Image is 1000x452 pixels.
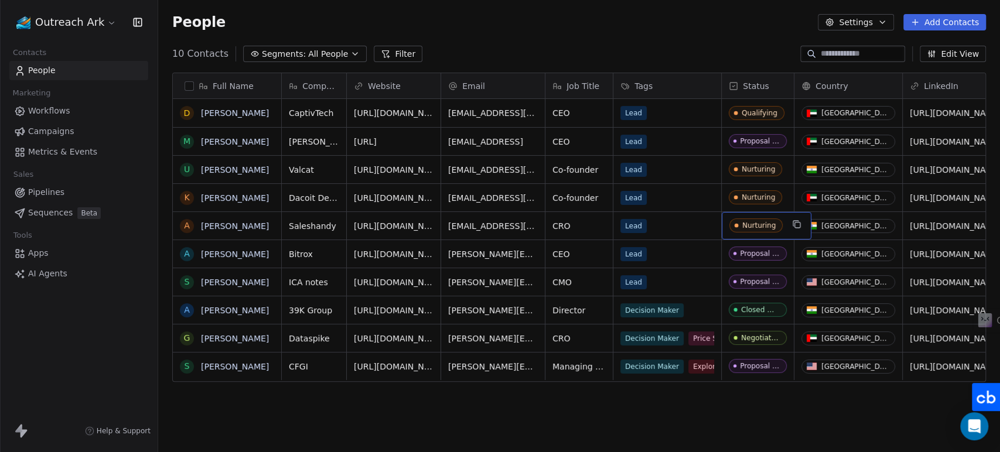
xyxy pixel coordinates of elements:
span: Saleshandy [289,220,339,232]
img: Outreach_Ark_Favicon.png [16,15,30,29]
span: [PERSON_NAME][EMAIL_ADDRESS][DOMAIN_NAME] [448,248,538,260]
span: Campaigns [28,125,74,138]
div: Status [722,73,794,98]
button: Add Contacts [903,14,986,30]
a: People [9,61,148,80]
a: [PERSON_NAME] [201,278,269,287]
span: Lead [620,219,647,233]
span: [PERSON_NAME][EMAIL_ADDRESS][DOMAIN_NAME] [448,333,538,344]
span: CEO [552,136,606,148]
div: grid [173,99,282,443]
span: Job Title [566,80,599,92]
span: [EMAIL_ADDRESS][DOMAIN_NAME] [448,220,538,232]
div: Country [794,73,902,98]
span: Country [815,80,848,92]
div: A [184,248,190,260]
span: People [28,64,56,77]
div: Qualifying [742,109,777,117]
span: Dacoit Design [289,192,339,204]
a: [URL][DOMAIN_NAME] [354,221,445,231]
a: Workflows [9,101,148,121]
span: Beta [77,207,101,219]
span: Contacts [8,44,52,61]
span: Lead [620,163,647,177]
a: Metrics & Events [9,142,148,162]
div: G [184,332,190,344]
a: [PERSON_NAME] [201,221,269,231]
a: [URL] [354,137,377,146]
a: [URL][DOMAIN_NAME] [354,249,445,259]
span: 39K Group [289,304,339,316]
div: A [184,220,190,232]
div: Website [347,73,441,98]
div: D [184,107,190,119]
a: [PERSON_NAME] [201,362,269,371]
a: [PERSON_NAME] [201,306,269,315]
button: Filter [374,46,422,62]
span: ICA notes [289,276,339,288]
div: Open Intercom Messenger [960,412,988,440]
span: Full Name [213,80,254,92]
span: Lead [620,247,647,261]
span: People [172,13,226,31]
div: Email [441,73,545,98]
div: [GEOGRAPHIC_DATA] [821,138,890,146]
span: Email [462,80,485,92]
span: Status [743,80,769,92]
a: [URL][DOMAIN_NAME] [354,278,445,287]
span: Lead [620,275,647,289]
div: Full Name [173,73,281,98]
span: [EMAIL_ADDRESS][DOMAIN_NAME] [448,164,538,176]
span: Dataspike [289,333,339,344]
button: Settings [818,14,893,30]
span: Metrics & Events [28,146,97,158]
div: [GEOGRAPHIC_DATA] [821,109,890,117]
span: Workflows [28,105,70,117]
span: Price Sensitive [688,331,749,345]
div: A [184,304,190,316]
a: [URL][DOMAIN_NAME] [354,334,445,343]
a: [PERSON_NAME] [201,334,269,343]
span: [EMAIL_ADDRESS] [448,136,538,148]
span: Lead [620,135,647,149]
div: Nurturing [742,165,775,173]
span: [EMAIL_ADDRESS][DOMAIN_NAME] [448,192,538,204]
div: M [183,135,190,148]
a: [PERSON_NAME] [201,137,269,146]
span: CEO [552,248,606,260]
a: SequencesBeta [9,203,148,222]
div: Tags [613,73,721,98]
a: Pipelines [9,183,148,202]
span: Apps [28,247,49,259]
a: [PERSON_NAME] [201,249,269,259]
div: Nurturing [742,193,775,201]
a: [URL][DOMAIN_NAME] [354,306,445,315]
span: [PERSON_NAME][EMAIL_ADDRESS][DOMAIN_NAME] [448,276,538,288]
span: Sales [8,166,39,183]
div: S [185,276,190,288]
div: Proposal Sent [740,362,780,370]
span: Marketing [8,84,56,102]
div: [GEOGRAPHIC_DATA] [821,278,890,286]
button: Outreach Ark [14,12,119,32]
div: K [184,191,189,204]
span: CMO [552,276,606,288]
div: [GEOGRAPHIC_DATA] [821,306,890,314]
div: Closed Won [741,306,780,314]
span: Tags [634,80,653,92]
span: Exploring others [688,359,756,374]
div: Job Title [545,73,613,98]
span: CEO [552,107,606,119]
div: [GEOGRAPHIC_DATA] [821,334,890,343]
span: All People [308,48,348,60]
span: CRO [552,333,606,344]
div: S [185,360,190,372]
span: [PERSON_NAME][EMAIL_ADDRESS][DOMAIN_NAME] [448,361,538,372]
a: [PERSON_NAME] [201,193,269,203]
span: Company [302,80,339,92]
span: Website [368,80,401,92]
div: [GEOGRAPHIC_DATA] [821,250,890,258]
div: Company [282,73,346,98]
span: Decision Maker [620,359,684,374]
span: Lead [620,106,647,120]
